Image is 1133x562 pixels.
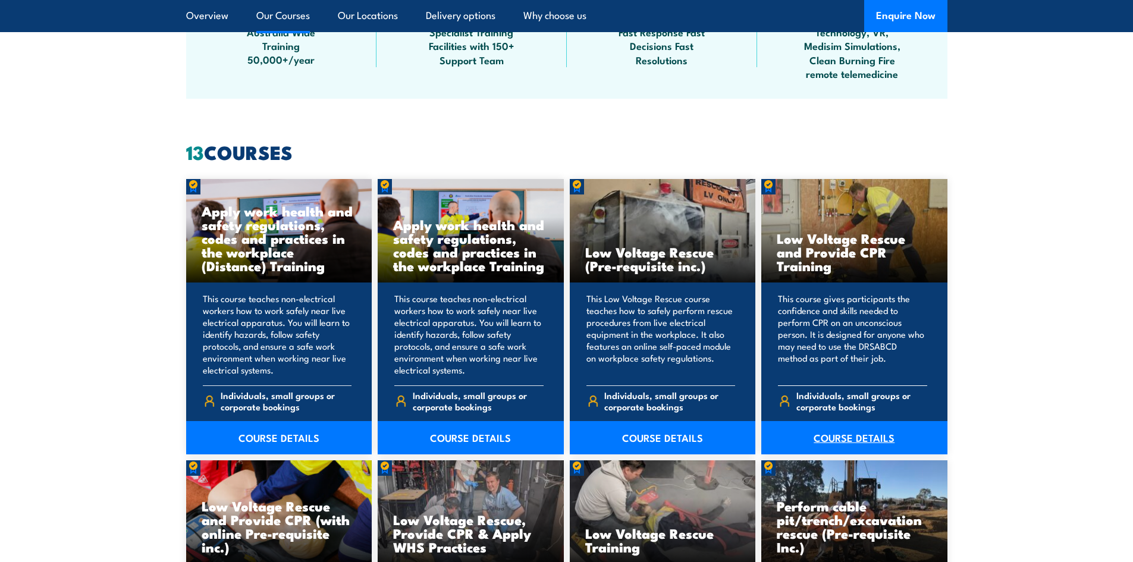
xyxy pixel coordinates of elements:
h3: Low Voltage Rescue and Provide CPR Training [777,231,932,272]
span: Technology, VR, Medisim Simulations, Clean Burning Fire remote telemedicine [799,25,906,81]
p: This Low Voltage Rescue course teaches how to safely perform rescue procedures from live electric... [586,293,736,376]
a: COURSE DETAILS [761,421,947,454]
h3: Low Voltage Rescue, Provide CPR & Apply WHS Practices [393,513,548,554]
span: Individuals, small groups or corporate bookings [796,390,927,412]
span: Fast Response Fast Decisions Fast Resolutions [608,25,715,67]
span: Individuals, small groups or corporate bookings [413,390,544,412]
h2: COURSES [186,143,947,160]
strong: 13 [186,137,204,167]
h3: Low Voltage Rescue and Provide CPR (with online Pre-requisite inc.) [202,499,357,554]
a: COURSE DETAILS [570,421,756,454]
h3: Low Voltage Rescue Training [585,526,740,554]
p: This course teaches non-electrical workers how to work safely near live electrical apparatus. You... [203,293,352,376]
h3: Perform cable pit/trench/excavation rescue (Pre-requisite Inc.) [777,499,932,554]
p: This course gives participants the confidence and skills needed to perform CPR on an unconscious ... [778,293,927,376]
h3: Apply work health and safety regulations, codes and practices in the workplace (Distance) Training [202,204,357,272]
h3: Low Voltage Rescue (Pre-requisite inc.) [585,245,740,272]
a: COURSE DETAILS [378,421,564,454]
a: COURSE DETAILS [186,421,372,454]
h3: Apply work health and safety regulations, codes and practices in the workplace Training [393,218,548,272]
span: Individuals, small groups or corporate bookings [221,390,351,412]
p: This course teaches non-electrical workers how to work safely near live electrical apparatus. You... [394,293,544,376]
span: Australia Wide Training 50,000+/year [228,25,335,67]
span: Specialist Training Facilities with 150+ Support Team [418,25,525,67]
span: Individuals, small groups or corporate bookings [604,390,735,412]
